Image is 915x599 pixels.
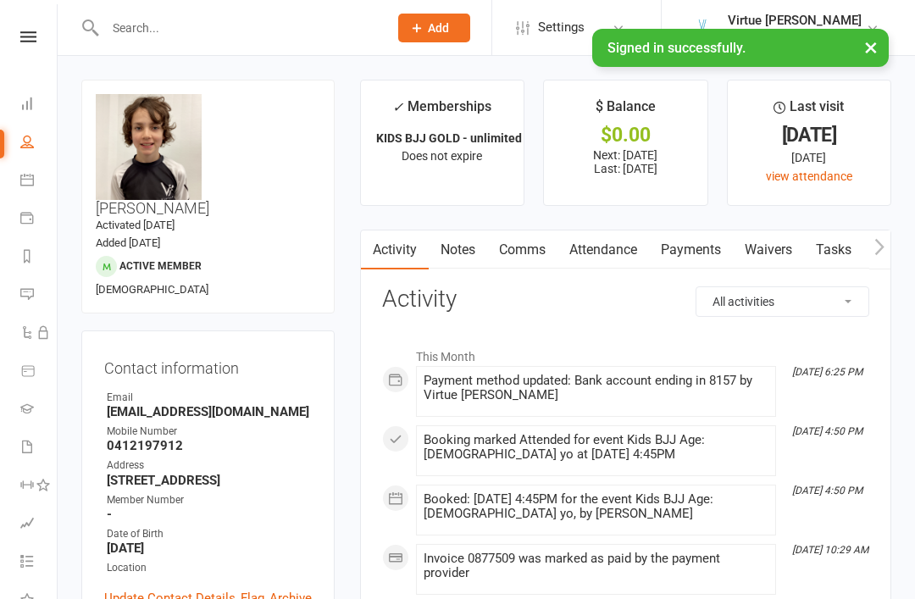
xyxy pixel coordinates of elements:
div: [DATE] [743,126,875,144]
span: Signed in successfully. [607,40,746,56]
i: [DATE] 4:50 PM [792,425,862,437]
div: $0.00 [559,126,691,144]
a: Dashboard [20,86,58,125]
span: Active member [119,260,202,272]
a: Product Sales [20,353,58,391]
i: [DATE] 6:25 PM [792,366,862,378]
strong: - [107,507,312,522]
i: [DATE] 4:50 PM [792,485,862,496]
a: Notes [429,230,487,269]
button: Add [398,14,470,42]
button: × [856,29,886,65]
a: Waivers [733,230,804,269]
a: Attendance [557,230,649,269]
div: Booking marked Attended for event Kids BJJ Age: [DEMOGRAPHIC_DATA] yo at [DATE] 4:45PM [424,433,768,462]
div: Member Number [107,492,312,508]
span: Does not expire [402,149,482,163]
span: [DEMOGRAPHIC_DATA] [96,283,208,296]
div: [DATE] [743,148,875,167]
a: Activity [361,230,429,269]
div: Invoice 0877509 was marked as paid by the payment provider [424,552,768,580]
i: ✓ [392,99,403,115]
div: Address [107,458,312,474]
a: Payments [20,201,58,239]
time: Added [DATE] [96,236,160,249]
a: People [20,125,58,163]
div: Virtue [PERSON_NAME] [728,28,862,43]
div: Date of Birth [107,526,312,542]
div: Last visit [774,96,844,126]
p: Next: [DATE] Last: [DATE] [559,148,691,175]
strong: KIDS BJJ GOLD - unlimited [376,131,522,145]
div: Email [107,390,312,406]
div: Booked: [DATE] 4:45PM for the event Kids BJJ Age: [DEMOGRAPHIC_DATA] yo, by [PERSON_NAME] [424,492,768,521]
h3: Contact information [104,353,312,377]
span: Settings [538,8,585,47]
div: $ Balance [596,96,656,126]
a: Comms [487,230,557,269]
div: Payment method updated: Bank account ending in 8157 by Virtue [PERSON_NAME] [424,374,768,402]
h3: Activity [382,286,869,313]
strong: [DATE] [107,541,312,556]
a: Payments [649,230,733,269]
a: Assessments [20,506,58,544]
a: view attendance [766,169,852,183]
i: [DATE] 10:29 AM [792,544,868,556]
input: Search... [100,16,376,40]
div: Mobile Number [107,424,312,440]
div: Memberships [392,96,491,127]
time: Activated [DATE] [96,219,175,231]
strong: [STREET_ADDRESS] [107,473,312,488]
strong: [EMAIL_ADDRESS][DOMAIN_NAME] [107,404,312,419]
a: Tasks [804,230,863,269]
div: Location [107,560,312,576]
strong: 0412197912 [107,438,312,453]
h3: [PERSON_NAME] [96,94,320,217]
li: This Month [382,339,869,366]
span: Add [428,21,449,35]
a: Reports [20,239,58,277]
a: Calendar [20,163,58,201]
img: thumb_image1658196043.png [685,11,719,45]
div: Virtue [PERSON_NAME] [728,13,862,28]
img: image1719298659.png [96,94,202,200]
